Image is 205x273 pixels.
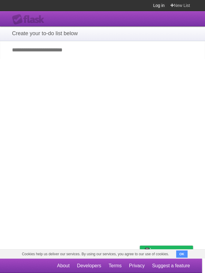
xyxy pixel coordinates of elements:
a: Suggest a feature [152,260,190,271]
a: Buy me a coffee [140,246,193,257]
a: Developers [77,260,101,271]
button: OK [176,250,188,258]
a: Terms [109,260,122,271]
h1: Create your to-do list below [12,29,193,38]
a: Privacy [129,260,145,271]
div: Flask [12,14,48,25]
img: Buy me a coffee [143,246,151,256]
span: Cookies help us deliver our services. By using our services, you agree to our use of cookies. [16,250,175,259]
span: Buy me a coffee [152,246,190,256]
a: About [57,260,70,271]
